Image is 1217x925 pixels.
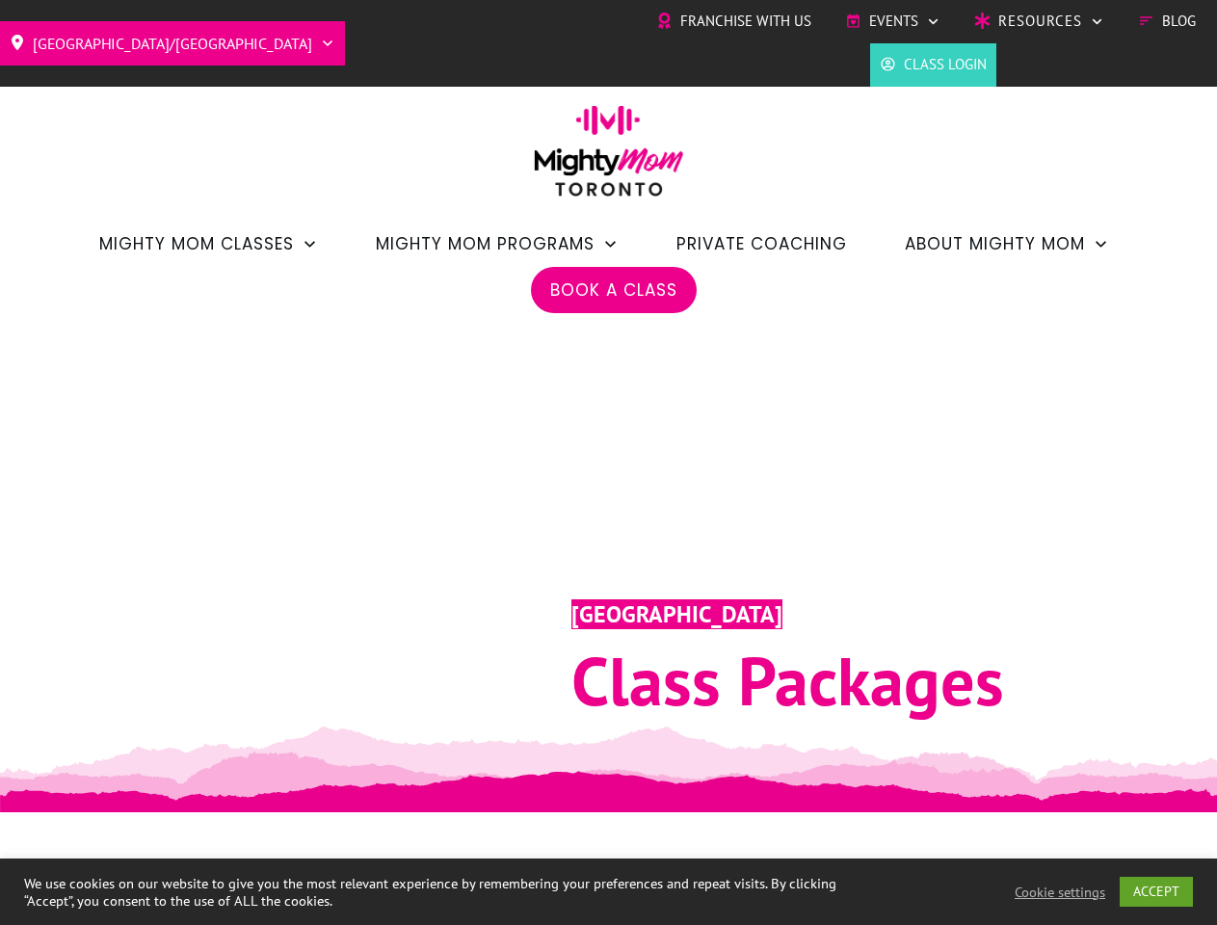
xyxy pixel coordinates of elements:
img: mightymom-logo-toronto [524,105,694,210]
a: Blog [1138,7,1196,36]
a: Resources [974,7,1104,36]
a: [GEOGRAPHIC_DATA]/[GEOGRAPHIC_DATA] [10,28,335,59]
a: Class Login [880,50,987,79]
span: Events [869,7,918,36]
span: Mighty Mom Programs [376,227,595,260]
div: We use cookies on our website to give you the most relevant experience by remembering your prefer... [24,875,842,910]
a: Franchise with Us [656,7,811,36]
span: Mighty Mom Classes [99,227,294,260]
span: About Mighty Mom [905,227,1085,260]
span: Franchise with Us [680,7,811,36]
span: [GEOGRAPHIC_DATA]/[GEOGRAPHIC_DATA] [33,28,312,59]
a: Events [845,7,940,36]
a: Book a Class [550,274,677,306]
a: Private Coaching [676,227,847,260]
a: Mighty Mom Programs [376,227,619,260]
span: Resources [998,7,1082,36]
a: ACCEPT [1120,877,1193,907]
a: About Mighty Mom [905,227,1109,260]
h1: Class Packages [51,637,1167,725]
span: [GEOGRAPHIC_DATA] [571,599,782,629]
span: Mighty Mom [214,637,571,724]
span: Class Login [904,50,987,79]
span: Mighty Mom [435,599,571,629]
a: Cookie settings [1015,884,1105,901]
span: Blog [1162,7,1196,36]
a: Mighty Mom Classes [99,227,318,260]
